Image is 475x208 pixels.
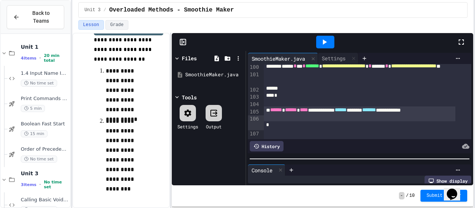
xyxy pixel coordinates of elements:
div: 103 [248,93,260,101]
div: 102 [248,86,260,94]
span: 4 items [21,56,36,61]
span: No time set [21,80,57,87]
span: Unit 3 [85,7,101,13]
div: 101 [248,71,260,86]
div: 105 [248,108,260,116]
div: 100 [248,64,260,71]
div: Console [248,164,285,176]
div: 107 [248,130,260,138]
span: Boolean Fast Start [21,121,69,127]
div: SmoothieMaker.java [185,71,243,79]
span: / [104,7,106,13]
span: Overloaded Methods - Smoothie Maker [109,6,234,15]
span: 15 min [21,130,47,137]
div: Settings [318,54,349,62]
div: Files [182,54,197,62]
span: Order of Precedence [21,146,69,153]
span: / [406,193,409,199]
span: Unit 1 [21,44,69,50]
span: • [39,55,41,61]
span: Print Commands Fast Start [21,96,69,102]
div: 106 [248,115,260,130]
div: Output [206,123,222,130]
div: History [250,141,284,151]
button: Lesson [78,20,104,30]
div: SmoothieMaker.java [248,55,309,63]
div: Settings [318,53,358,64]
span: 3 items [21,182,36,187]
span: 5 min [21,105,45,112]
div: Show display [425,176,471,186]
span: Submit Answer [426,193,461,199]
span: Unit 3 [21,170,69,177]
iframe: chat widget [444,178,468,201]
button: Grade [105,20,128,30]
div: 104 [248,101,260,108]
span: No time set [21,156,57,163]
div: Tools [182,93,197,101]
div: Console [248,166,276,174]
span: Back to Teams [24,9,58,25]
span: - [399,192,404,199]
div: Settings [177,123,198,130]
span: • [39,182,41,188]
span: No time set [44,180,69,189]
button: Submit Answer [420,190,467,202]
span: 20 min total [44,53,69,63]
span: 10 [409,193,415,199]
div: SmoothieMaker.java [248,53,318,64]
button: Back to Teams [7,5,64,29]
span: Calling Basic Void Methods [21,197,69,203]
span: 1.4 Input Name In Class Practice [21,70,69,77]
